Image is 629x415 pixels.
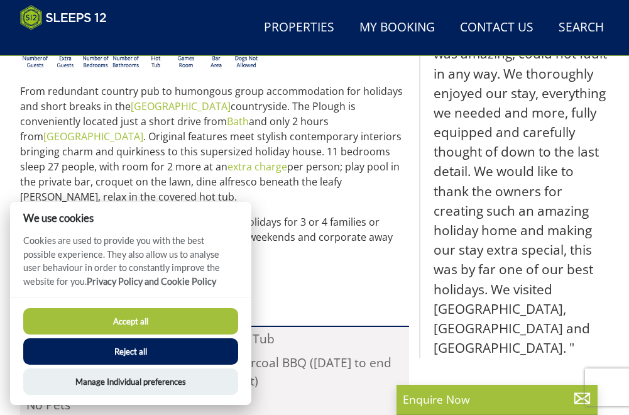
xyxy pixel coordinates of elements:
a: Bath [227,114,249,128]
a: My Booking [354,14,440,42]
button: Manage Individual preferences [23,368,238,395]
p: From redundant country pub to humongous group accommodation for holidays and short breaks in the ... [20,84,409,204]
h2: We use cookies [10,212,251,224]
p: Enquire Now [403,391,591,407]
a: Search [554,14,609,42]
a: Properties [259,14,339,42]
li: Charcoal BBQ ([DATE] to end Sept) [222,351,409,393]
img: Sleeps 12 [20,5,107,30]
a: Privacy Policy and Cookie Policy [87,276,216,287]
button: Reject all [23,338,238,365]
p: Cookies are used to provide you with the best possible experience. They also allow us to analyse ... [10,234,251,297]
a: [GEOGRAPHIC_DATA] [43,130,143,143]
a: Contact Us [455,14,539,42]
a: [GEOGRAPHIC_DATA] [131,99,231,113]
iframe: Customer reviews powered by Trustpilot [14,38,146,48]
button: Accept all [23,308,238,335]
a: extra charge [227,160,287,174]
li: Hot Tub [222,327,409,351]
blockquote: "⭐⭐⭐⭐⭐ Everything was amazing, could not fault in any way. We thoroughly enjoyed our stay, everyt... [419,25,609,358]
